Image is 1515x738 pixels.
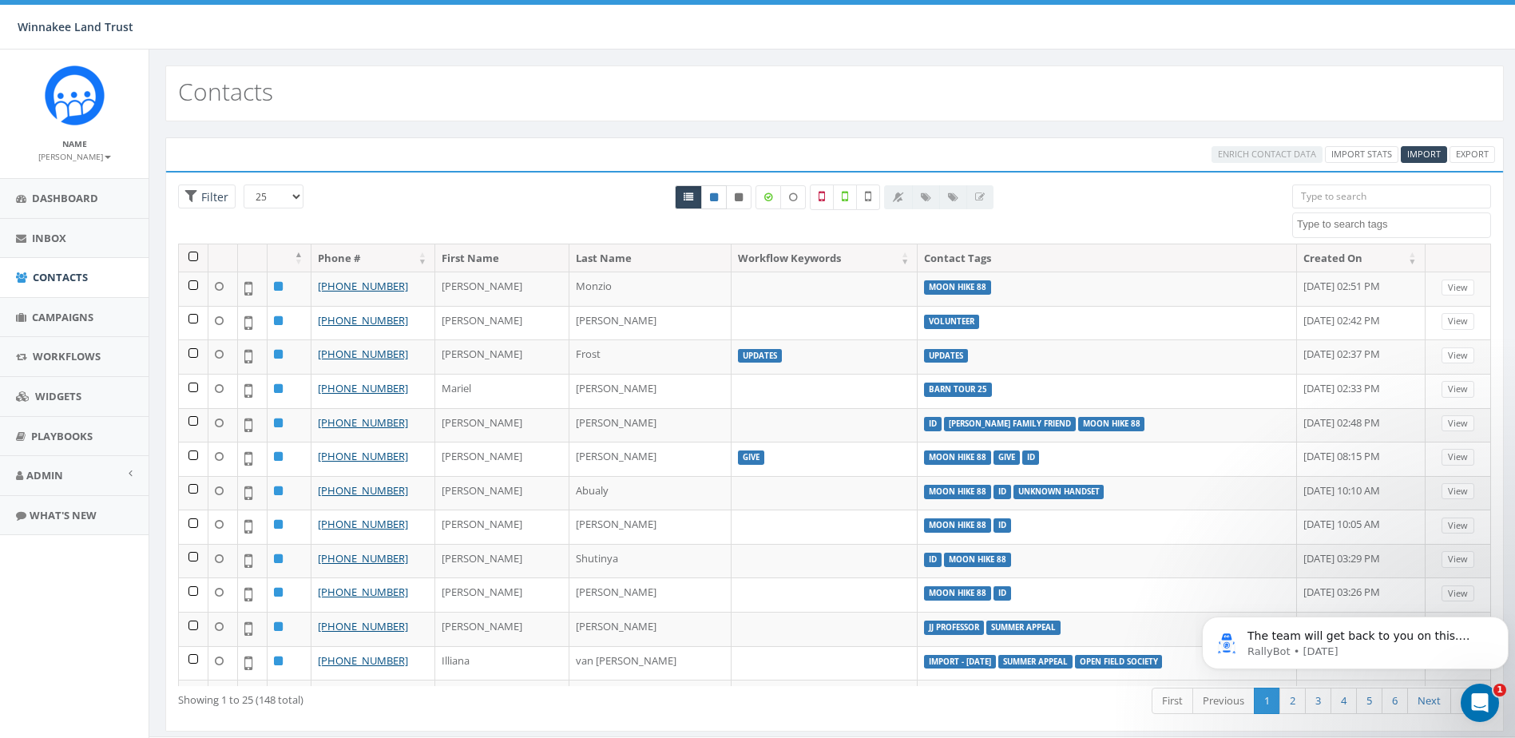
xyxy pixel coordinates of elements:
iframe: Intercom notifications message [1196,583,1515,695]
label: Moon Hike 88 [924,586,991,601]
small: Name [62,138,87,149]
span: Dashboard [32,191,98,205]
th: First Name [435,244,569,272]
th: Contact Tags [918,244,1297,272]
label: Data not Enriched [780,185,806,209]
td: Illiana [435,646,569,680]
label: Give [993,450,1020,465]
a: View [1442,483,1474,500]
a: [PHONE_NUMBER] [318,517,408,531]
a: [PHONE_NUMBER] [318,313,408,327]
label: ID [993,485,1011,499]
td: [PERSON_NAME] [569,374,732,408]
label: Barn Tour 25 [924,383,992,397]
td: [PERSON_NAME] [435,442,569,476]
label: Give [738,450,764,465]
a: [PHONE_NUMBER] [318,585,408,599]
label: Moon Hike 88 [924,518,991,533]
a: Previous [1192,688,1255,714]
td: [PERSON_NAME] [569,408,732,442]
div: Showing 1 to 25 (148 total) [178,686,712,708]
a: [PHONE_NUMBER] [318,279,408,293]
td: Monzio [569,272,732,306]
i: This phone number is unsubscribed and has opted-out of all texts. [735,192,743,202]
td: [PERSON_NAME] [435,577,569,612]
td: [DATE] 02:51 PM [1297,272,1426,306]
td: van [PERSON_NAME] [569,646,732,680]
td: [PERSON_NAME] [569,306,732,340]
label: volunteer [924,315,979,329]
i: This phone number is subscribed and will receive texts. [710,192,718,202]
a: [PHONE_NUMBER] [318,619,408,633]
a: [PHONE_NUMBER] [318,449,408,463]
a: Last [1450,688,1491,714]
label: Open Field Society [1075,655,1163,669]
a: View [1442,551,1474,568]
label: Data Enriched [756,185,781,209]
label: Moon Hike 88 [924,485,991,499]
td: Abualy [569,476,732,510]
a: View [1442,415,1474,432]
label: Summer Appeal [998,655,1073,669]
h2: Contacts [178,78,273,105]
td: [PERSON_NAME] [435,306,569,340]
a: Import Stats [1325,146,1398,163]
th: Phone #: activate to sort column ascending [311,244,435,272]
label: ID [924,417,942,431]
a: First [1152,688,1193,714]
td: [PERSON_NAME] [435,476,569,510]
label: Updates [924,349,968,363]
a: 5 [1356,688,1382,714]
label: Import - [DATE] [924,655,996,669]
a: Export [1450,146,1495,163]
label: Not a Mobile [810,184,834,210]
span: Playbooks [31,429,93,443]
a: View [1442,381,1474,398]
td: [PERSON_NAME] [435,544,569,578]
td: [DATE] 10:05 AM [1297,510,1426,544]
a: 6 [1382,688,1408,714]
span: What's New [30,508,97,522]
a: 2 [1279,688,1306,714]
a: [PERSON_NAME] [38,149,111,163]
label: Updates [738,349,782,363]
a: Next [1407,688,1451,714]
label: JJ Professor [924,621,984,635]
span: CSV files only [1407,148,1441,160]
input: Type to search [1292,184,1491,208]
span: Advance Filter [178,184,236,209]
label: Moon Hike 88 [944,553,1011,567]
td: Mariel [435,374,569,408]
a: [PHONE_NUMBER] [318,483,408,498]
td: [DATE] 10:10 AM [1297,476,1426,510]
th: Last Name [569,244,732,272]
span: Contacts [33,270,88,284]
td: [PERSON_NAME] [435,612,569,646]
td: [PERSON_NAME] [435,510,569,544]
label: ID [993,518,1011,533]
td: [DATE] 02:42 PM [1297,306,1426,340]
td: [PERSON_NAME] [435,680,569,714]
span: Import [1407,148,1441,160]
a: View [1442,313,1474,330]
td: [PERSON_NAME] [435,339,569,374]
a: [PHONE_NUMBER] [318,653,408,668]
a: View [1442,347,1474,364]
td: [PERSON_NAME] [569,577,732,612]
span: 1 [1493,684,1506,696]
label: ID [924,553,942,567]
label: ID [1022,450,1040,465]
label: Summer Appeal [986,621,1061,635]
img: Rally_Corp_Icon.png [45,65,105,125]
small: [PERSON_NAME] [38,151,111,162]
td: [DATE] 03:29 PM [1297,544,1426,578]
textarea: Search [1297,217,1490,232]
a: 1 [1254,688,1280,714]
td: [PERSON_NAME] [569,442,732,476]
td: [PERSON_NAME] [435,272,569,306]
span: Filter [197,189,228,204]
